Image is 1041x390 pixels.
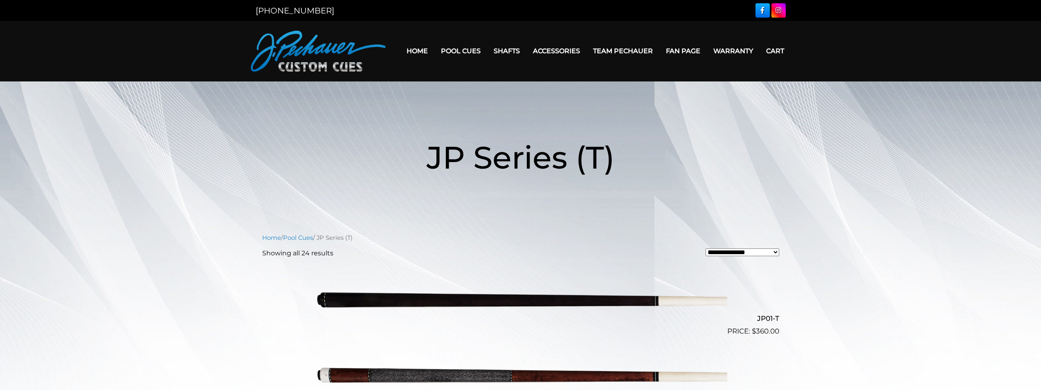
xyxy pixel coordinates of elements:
[752,327,756,335] span: $
[262,233,779,242] nav: Breadcrumb
[262,311,779,326] h2: JP01-T
[487,41,526,61] a: Shafts
[251,31,386,72] img: Pechauer Custom Cues
[256,6,334,16] a: [PHONE_NUMBER]
[283,234,313,241] a: Pool Cues
[659,41,707,61] a: Fan Page
[262,234,281,241] a: Home
[526,41,587,61] a: Accessories
[587,41,659,61] a: Team Pechauer
[314,265,727,334] img: JP01-T
[434,41,487,61] a: Pool Cues
[706,248,779,256] select: Shop order
[262,248,333,258] p: Showing all 24 results
[707,41,760,61] a: Warranty
[400,41,434,61] a: Home
[427,138,615,176] span: JP Series (T)
[262,265,779,337] a: JP01-T $360.00
[752,327,779,335] bdi: 360.00
[760,41,791,61] a: Cart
